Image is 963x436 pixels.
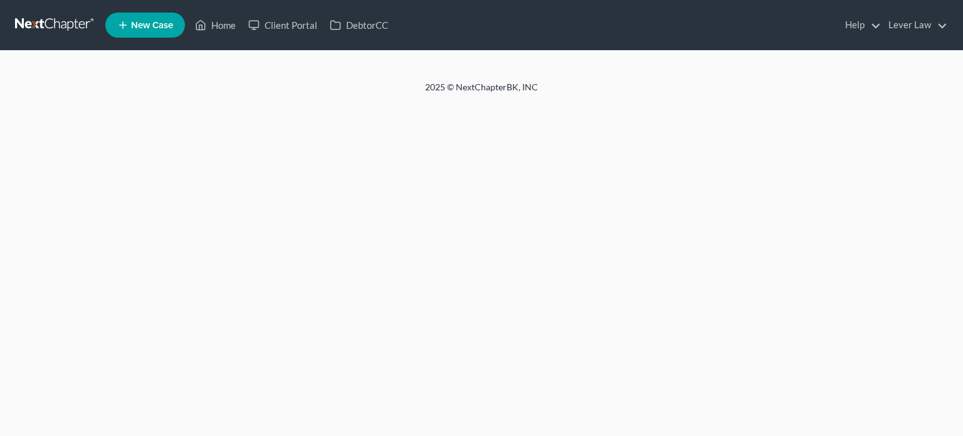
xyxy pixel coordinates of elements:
a: DebtorCC [324,14,394,36]
a: Help [839,14,881,36]
a: Home [189,14,242,36]
a: Lever Law [882,14,947,36]
new-legal-case-button: New Case [105,13,185,38]
a: Client Portal [242,14,324,36]
div: 2025 © NextChapterBK, INC [124,81,839,104]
